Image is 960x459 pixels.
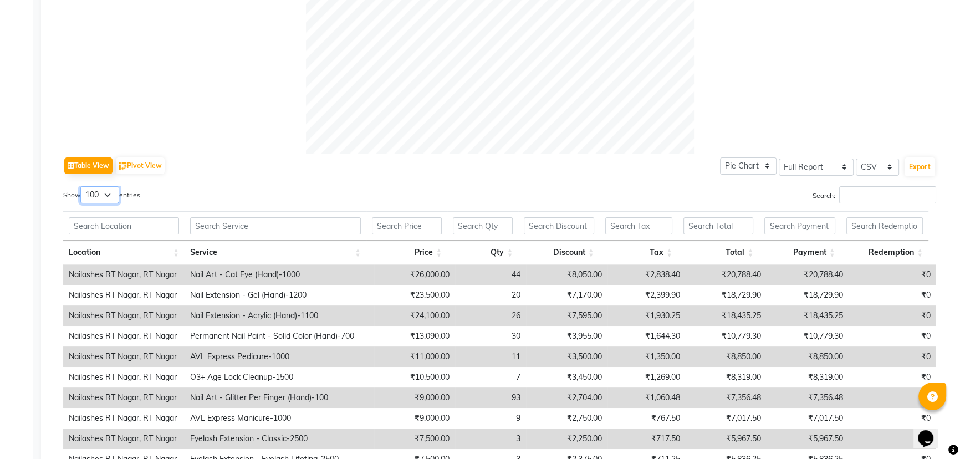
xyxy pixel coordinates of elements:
td: ₹8,850.00 [767,346,848,367]
td: 7 [455,367,526,387]
td: ₹8,319.00 [686,367,767,387]
th: Payment: activate to sort column ascending [759,241,840,264]
td: ₹7,170.00 [526,285,607,305]
td: ₹5,967.50 [686,429,767,449]
td: ₹18,435.25 [686,305,767,326]
td: ₹9,000.00 [374,408,455,429]
td: ₹20,788.40 [767,264,848,285]
input: Search Tax [605,217,672,234]
td: ₹2,704.00 [526,387,607,408]
th: Location: activate to sort column ascending [63,241,185,264]
td: 30 [455,326,526,346]
input: Search Total [683,217,753,234]
td: Eyelash Extension - Classic-2500 [185,429,374,449]
td: Permanent Nail Paint - Solid Color (Hand)-700 [185,326,374,346]
td: ₹3,955.00 [526,326,607,346]
td: Nailashes RT Nagar, RT Nagar [63,264,185,285]
td: Nailashes RT Nagar, RT Nagar [63,387,185,408]
td: 3 [455,429,526,449]
td: ₹0 [849,387,936,408]
td: ₹1,269.00 [607,367,686,387]
td: ₹767.50 [607,408,686,429]
td: ₹23,500.00 [374,285,455,305]
td: ₹24,100.00 [374,305,455,326]
td: ₹20,788.40 [686,264,767,285]
td: ₹8,850.00 [686,346,767,367]
th: Price: activate to sort column ascending [366,241,447,264]
td: ₹3,450.00 [526,367,607,387]
td: ₹0 [849,408,936,429]
td: ₹26,000.00 [374,264,455,285]
td: Nail Extension - Gel (Hand)-1200 [185,285,374,305]
input: Search Discount [524,217,594,234]
td: ₹0 [849,326,936,346]
td: AVL Express Manicure-1000 [185,408,374,429]
td: ₹1,644.30 [607,326,686,346]
td: ₹11,000.00 [374,346,455,367]
img: pivot.png [119,162,127,170]
th: Qty: activate to sort column ascending [447,241,518,264]
td: ₹7,356.48 [767,387,848,408]
iframe: chat widget [913,415,949,448]
input: Search Redemption [846,217,923,234]
select: Showentries [80,186,119,203]
td: ₹10,779.30 [767,326,848,346]
td: ₹0 [849,367,936,387]
th: Total: activate to sort column ascending [678,241,759,264]
td: ₹7,017.50 [767,408,848,429]
th: Redemption: activate to sort column ascending [841,241,928,264]
td: ₹0 [849,285,936,305]
td: ₹18,435.25 [767,305,848,326]
button: Pivot View [116,157,165,174]
label: Show entries [63,186,140,203]
td: Nailashes RT Nagar, RT Nagar [63,408,185,429]
th: Discount: activate to sort column ascending [518,241,599,264]
td: ₹0 [849,346,936,367]
td: ₹5,967.50 [767,429,848,449]
input: Search Service [190,217,361,234]
td: 20 [455,285,526,305]
td: Nailashes RT Nagar, RT Nagar [63,429,185,449]
td: ₹9,000.00 [374,387,455,408]
td: AVL Express Pedicure-1000 [185,346,374,367]
td: ₹18,729.90 [686,285,767,305]
td: O3+ Age Lock Cleanup-1500 [185,367,374,387]
td: ₹0 [849,305,936,326]
button: Export [905,157,935,176]
td: ₹717.50 [607,429,686,449]
td: ₹13,090.00 [374,326,455,346]
th: Service: activate to sort column ascending [185,241,366,264]
input: Search Location [69,217,179,234]
td: 26 [455,305,526,326]
input: Search Payment [764,217,835,234]
td: ₹1,350.00 [607,346,686,367]
input: Search Price [372,217,442,234]
td: 44 [455,264,526,285]
td: ₹8,319.00 [767,367,848,387]
td: ₹7,595.00 [526,305,607,326]
td: ₹0 [849,429,936,449]
button: Table View [64,157,113,174]
td: Nailashes RT Nagar, RT Nagar [63,367,185,387]
label: Search: [813,186,936,203]
th: Tax: activate to sort column ascending [600,241,678,264]
td: Nail Art - Glitter Per Finger (Hand)-100 [185,387,374,408]
td: ₹2,838.40 [607,264,686,285]
td: 9 [455,408,526,429]
input: Search: [839,186,936,203]
td: ₹7,017.50 [686,408,767,429]
input: Search Qty [453,217,513,234]
td: ₹7,356.48 [686,387,767,408]
td: Nail Extension - Acrylic (Hand)-1100 [185,305,374,326]
td: ₹3,500.00 [526,346,607,367]
td: ₹10,500.00 [374,367,455,387]
td: ₹7,500.00 [374,429,455,449]
td: Nailashes RT Nagar, RT Nagar [63,305,185,326]
td: Nailashes RT Nagar, RT Nagar [63,346,185,367]
td: ₹10,779.30 [686,326,767,346]
td: 93 [455,387,526,408]
td: 11 [455,346,526,367]
td: ₹2,250.00 [526,429,607,449]
td: Nailashes RT Nagar, RT Nagar [63,285,185,305]
td: Nailashes RT Nagar, RT Nagar [63,326,185,346]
